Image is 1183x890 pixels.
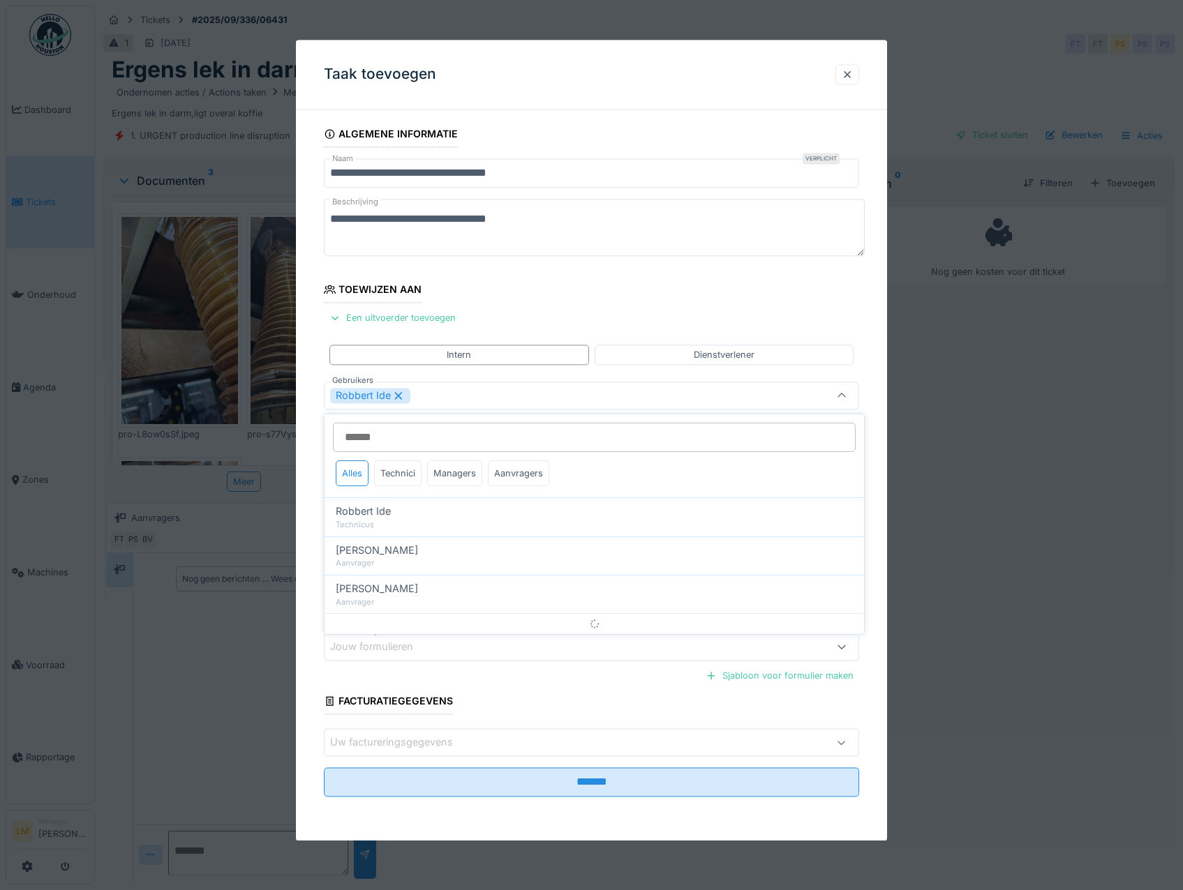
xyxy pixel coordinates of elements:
[330,388,410,403] div: Robbert Ide
[324,280,422,303] div: Toewijzen aan
[336,581,418,596] span: [PERSON_NAME]
[329,194,381,211] label: Beschrijving
[694,348,754,361] div: Dienstverlener
[700,666,859,685] div: Sjabloon voor formulier maken
[329,626,410,638] label: Formulier sjablonen
[336,557,853,569] div: Aanvrager
[488,460,549,486] div: Aanvragers
[329,153,356,165] label: Naam
[336,504,391,519] span: Robbert Ide
[330,640,433,655] div: Jouw formulieren
[447,348,471,361] div: Intern
[324,66,436,83] h3: Taak toevoegen
[336,519,853,531] div: Technicus
[427,460,482,486] div: Managers
[324,123,459,147] div: Algemene informatie
[329,375,376,386] label: Gebruikers
[330,735,473,751] div: Uw factureringsgegevens
[336,543,418,558] span: [PERSON_NAME]
[336,596,853,608] div: Aanvrager
[324,309,461,328] div: Een uitvoerder toevoegen
[803,153,840,165] div: Verplicht
[336,460,369,486] div: Alles
[374,460,422,486] div: Technici
[324,691,454,715] div: Facturatiegegevens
